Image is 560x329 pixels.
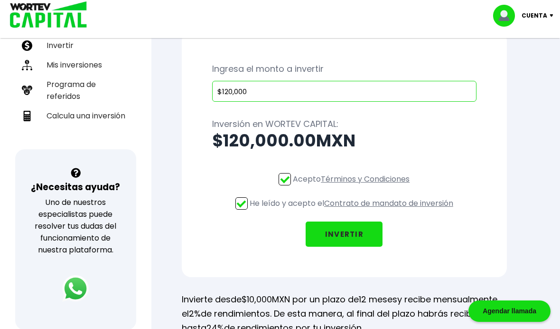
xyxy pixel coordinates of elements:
[18,10,133,149] ul: Capital
[18,75,133,106] a: Programa de referidos
[212,62,476,76] p: Ingresa el monto a invertir
[359,293,397,305] span: 12 meses
[250,197,453,209] p: He leído y acepto el
[293,173,410,185] p: Acepto
[212,131,476,150] h2: $120,000.00 MXN
[321,174,410,184] a: Términos y Condiciones
[18,55,133,75] a: Mis inversiones
[468,300,551,322] div: Agendar llamada
[242,293,272,305] span: $10,000
[62,275,89,302] img: logos_whatsapp-icon.242b2217.svg
[22,111,32,121] img: calculadora-icon.17d418c4.svg
[324,198,453,209] a: Contrato de mandato de inversión
[22,60,32,70] img: inversiones-icon.6695dc30.svg
[306,222,383,247] button: INVERTIR
[522,9,547,23] p: Cuenta
[189,308,201,319] span: 2%
[31,180,120,194] h3: ¿Necesitas ayuda?
[493,5,522,27] img: profile-image
[547,14,560,17] img: icon-down
[212,117,476,131] p: Inversión en WORTEV CAPITAL:
[18,36,133,55] a: Invertir
[22,40,32,51] img: invertir-icon.b3b967d7.svg
[22,85,32,96] img: recomiendanos-icon.9b8e9327.svg
[28,196,124,256] p: Uno de nuestros especialistas puede resolver tus dudas del funcionamiento de nuestra plataforma.
[18,106,133,126] a: Calcula una inversión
